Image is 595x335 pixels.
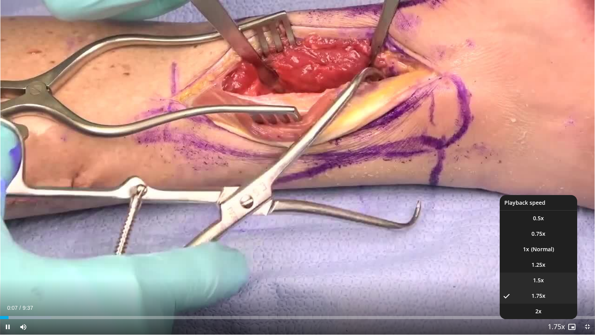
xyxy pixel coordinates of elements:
span: 1.75x [531,292,545,300]
span: 0.75x [531,230,545,238]
span: 0:07 [7,305,17,311]
span: 1.5x [533,276,544,284]
span: 1x [523,245,529,253]
span: 2x [535,307,542,315]
span: 9:37 [22,305,33,311]
button: Playback Rate [549,319,564,335]
span: / [19,305,21,311]
span: 1.25x [531,261,545,269]
button: Exit Fullscreen [580,319,595,335]
button: Enable picture-in-picture mode [564,319,580,335]
button: Mute [15,319,31,335]
span: 0.5x [533,214,544,222]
